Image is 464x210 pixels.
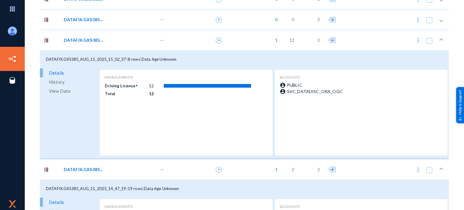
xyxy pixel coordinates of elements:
span: DATAFIX.GXS385_AUG_11_2025_15_03_50 [64,16,105,23]
img: help_support.svg [458,116,462,120]
img: oracle.png [43,166,50,173]
td: 12 [149,90,163,98]
span: Details [49,68,64,77]
span: View Data [49,86,70,95]
a: Details [40,68,98,77]
span: 2 [317,166,320,173]
img: ALV-UjXh8obLbZ1d76xgjiokzbdSwJ-r7czjIuZ5dMja6mPN6uWnO95dl__NW1dBS39dytpadVPbi_Ps1pLJYFXmKOxG_LLnH... [8,27,17,36]
span: 12 [289,37,294,43]
span: | [143,186,144,191]
td: 12 [149,82,163,90]
span: 1 [272,37,278,43]
span: + [331,167,333,171]
img: app launcher [3,2,21,15]
span: 1 [272,166,278,173]
span: + [331,18,333,21]
a: History [40,77,98,86]
img: oracle.png [43,16,50,23]
span: | [126,57,128,62]
mat-icon: account_circle [280,82,287,88]
span: 0 [292,16,294,23]
img: icon-more.svg [415,167,421,173]
span: 2 [292,166,294,173]
td: Total [105,90,149,97]
span: 8 rows [128,57,140,62]
span: | [126,186,128,191]
span: 0 [272,16,278,23]
span: | [140,57,142,62]
div: Data Elements [105,204,267,209]
img: oracle.png [43,37,50,44]
span: + [331,38,333,42]
span: DATAFIX.GXS385_AUG_11_2025_15_02_37 [46,57,126,62]
span: 2 [317,16,320,23]
td: Driving License [105,82,149,89]
a: Details [40,198,98,207]
span: — [160,16,164,23]
div: accounts [280,75,443,80]
span: 2 [317,37,320,43]
img: icon-inventory.svg [8,54,17,63]
span: 19 rows [128,186,143,191]
span: DATAFIX.GXS385_AUG_11_2025_15_02_37 [64,37,105,43]
span: — [160,37,164,43]
div: Data Elements [105,75,267,80]
span: History [49,77,65,86]
img: icon-sources.svg [8,76,17,85]
div: Help & Support [456,87,464,123]
span: Data Age Unknown [142,57,177,62]
span: PUBLIC [287,82,302,88]
div: accounts [280,204,443,209]
a: View Data [40,86,98,95]
span: DATAFIX.GXS385_AUG_11_2025_14_47_19 [46,186,126,191]
span: Details [49,198,64,207]
img: icon-more.svg [415,37,421,44]
mat-icon: account_circle [280,89,287,95]
span: — [160,166,164,173]
span: Data Age Unknown [144,186,179,191]
span: DATAFIX.GXS385_AUG_11_2025_14_47_19 [64,166,105,173]
span: SVC_DATADISC_ORA_OGC [287,89,343,94]
img: icon-more.svg [415,17,421,23]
